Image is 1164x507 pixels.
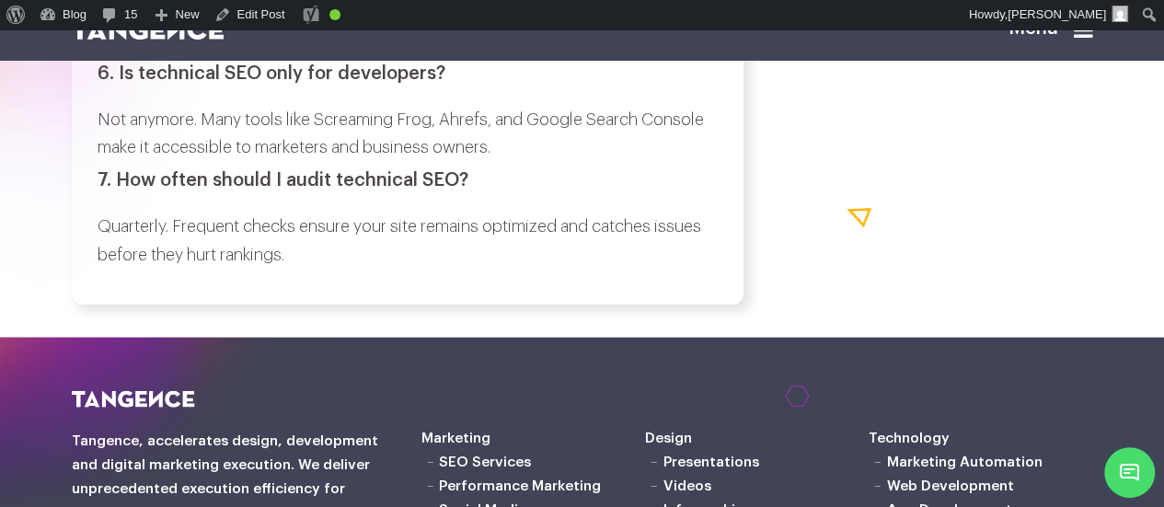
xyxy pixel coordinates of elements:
[98,106,718,162] p: Not anymore. Many tools like Screaming Frog, Ahrefs, and Google Search Console make it accessible...
[439,478,601,493] a: Performance Marketing
[663,478,710,493] a: Videos
[1008,7,1106,21] span: [PERSON_NAME]
[887,478,1014,493] a: Web Development
[887,455,1043,469] a: Marketing Automation
[98,213,718,269] p: Quarterly. Frequent checks ensure your site remains optimized and catches issues before they hurt...
[869,426,1092,450] h6: Technology
[663,455,758,469] a: Presentations
[645,426,869,450] h6: Design
[439,455,531,469] a: SEO Services
[72,19,225,40] img: logo SVG
[98,170,718,190] h3: 7. How often should I audit technical SEO?
[1104,447,1155,498] span: Chat Widget
[329,9,340,20] div: Good
[421,426,645,450] h6: Marketing
[98,63,718,84] h3: 6. Is technical SEO only for developers?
